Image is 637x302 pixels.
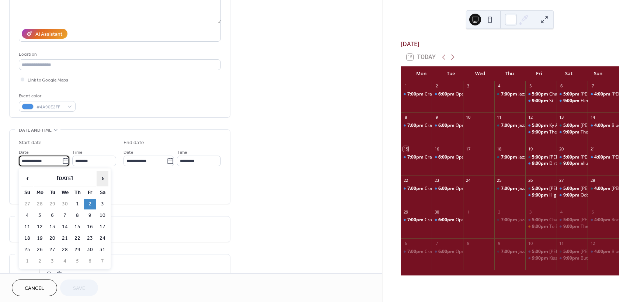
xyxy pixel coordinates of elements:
[532,129,549,135] span: 9:00pm
[401,91,432,97] div: Crash and Burn
[588,249,619,255] div: Bluegrass Menagerie
[434,146,439,152] div: 16
[465,146,471,152] div: 17
[594,122,612,129] span: 4:00pm
[581,122,615,129] div: [PERSON_NAME]
[21,222,33,232] td: 11
[532,98,549,104] span: 9:00pm
[557,98,588,104] div: Electric City Pulse
[97,244,108,255] td: 31
[525,91,557,97] div: Charlie Horse
[432,249,463,255] div: Open Mic with Johann Burkhardt
[34,233,46,244] td: 19
[581,160,592,167] div: allura
[19,92,74,100] div: Event color
[588,217,619,223] div: Rocky Islander
[557,255,588,261] div: Butter's Black Horse Debut!
[581,192,610,198] div: Odd Man Rush
[594,154,612,160] span: 4:00pm
[21,256,33,267] td: 1
[425,217,457,223] div: Crash and Burn
[549,223,585,230] div: To Be Announced
[549,160,575,167] div: Dirty Birdies
[494,217,526,223] div: Jazz & Blues Night
[563,185,581,192] span: 5:00pm
[563,129,581,135] span: 9:00pm
[434,178,439,183] div: 23
[456,154,521,160] div: Open Mic with [PERSON_NAME]
[557,192,588,198] div: Odd Man Rush
[525,98,557,104] div: Still Picking Country
[438,185,456,192] span: 6:00pm
[532,249,549,255] span: 5:00pm
[549,154,584,160] div: [PERSON_NAME]
[35,31,62,38] div: AI Assistant
[525,255,557,261] div: Kissers!
[497,209,502,215] div: 2
[495,66,525,81] div: Thu
[559,115,564,120] div: 13
[438,154,456,160] span: 6:00pm
[432,185,463,192] div: Open Mic with Johann Burkhardt
[590,146,595,152] div: 21
[501,217,518,223] span: 7:00pm
[72,244,83,255] td: 29
[497,178,502,183] div: 25
[525,185,557,192] div: Rick & Gailie
[34,222,46,232] td: 12
[84,256,96,267] td: 6
[525,122,557,129] div: Ky Anto
[532,185,549,192] span: 5:00pm
[563,154,581,160] span: 5:00pm
[554,66,584,81] div: Sat
[72,210,83,221] td: 8
[528,240,533,246] div: 10
[557,122,588,129] div: Mike MacCurdy
[403,83,408,89] div: 1
[34,256,46,267] td: 2
[532,122,549,129] span: 5:00pm
[407,217,425,223] span: 7:00pm
[559,209,564,215] div: 4
[594,91,612,97] span: 4:00pm
[407,91,425,97] span: 7:00pm
[532,217,549,223] span: 5:00pm
[72,149,83,156] span: Time
[407,66,436,81] div: Mon
[21,187,33,198] th: Su
[59,210,71,221] td: 7
[557,129,588,135] div: The Hounds of Thunder
[432,91,463,97] div: Open Mic with Joslynn Burford
[549,98,589,104] div: Still Picking Country
[434,209,439,215] div: 30
[456,91,521,97] div: Open Mic with [PERSON_NAME]
[19,139,42,147] div: Start date
[525,129,557,135] div: The Fabulous Tonemasters
[401,185,432,192] div: Crash and Burn
[494,91,526,97] div: Jazz & Blues Night
[46,187,58,198] th: Tu
[434,115,439,120] div: 9
[72,256,83,267] td: 5
[581,154,615,160] div: [PERSON_NAME]
[518,91,556,97] div: Jazz & Blues Night
[59,244,71,255] td: 28
[532,91,549,97] span: 5:00pm
[456,122,521,129] div: Open Mic with [PERSON_NAME]
[72,187,83,198] th: Th
[59,256,71,267] td: 4
[559,83,564,89] div: 6
[432,122,463,129] div: Open Mic with Johann Burkhardt
[525,192,557,198] div: High Waters Band
[407,154,425,160] span: 7:00pm
[72,233,83,244] td: 22
[497,240,502,246] div: 9
[563,160,581,167] span: 9:00pm
[434,83,439,89] div: 2
[97,187,108,198] th: Sa
[22,29,67,39] button: AI Assistant
[518,154,556,160] div: Jazz & Blues Night
[588,91,619,97] div: Brennen Sloan
[584,66,613,81] div: Sun
[436,66,466,81] div: Tue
